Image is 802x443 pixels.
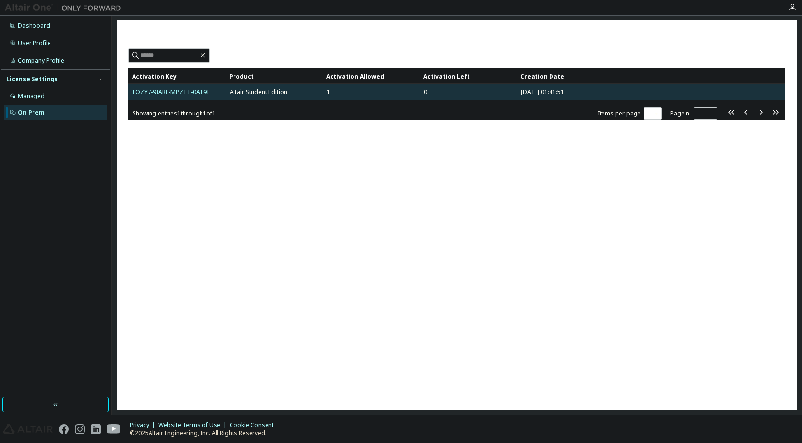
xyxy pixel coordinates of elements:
div: License Settings [6,75,58,83]
div: Managed [18,92,45,100]
span: 1 [327,88,330,96]
img: Altair One [5,3,126,13]
div: Product [229,68,318,84]
a: LOZY7-9IARE-MPZTT-0A19I [133,88,209,96]
span: Altair Student Edition [230,88,287,96]
div: Company Profile [18,57,64,65]
div: Activation Left [423,68,513,84]
span: Page n. [670,107,717,120]
span: [DATE] 01:41:51 [521,88,564,96]
button: 10 [646,110,659,117]
span: 0 [424,88,427,96]
img: youtube.svg [107,424,121,434]
img: instagram.svg [75,424,85,434]
div: User Profile [18,39,51,47]
span: Items per page [598,107,662,120]
div: Website Terms of Use [158,421,230,429]
span: Showing entries 1 through 1 of 1 [133,109,216,117]
div: Activation Allowed [326,68,416,84]
div: Activation Key [132,68,221,84]
img: linkedin.svg [91,424,101,434]
div: Creation Date [520,68,743,84]
div: Cookie Consent [230,421,280,429]
div: Privacy [130,421,158,429]
div: Dashboard [18,22,50,30]
span: On Premise Licenses (1) [128,32,238,46]
div: On Prem [18,109,45,116]
p: © 2025 Altair Engineering, Inc. All Rights Reserved. [130,429,280,437]
img: facebook.svg [59,424,69,434]
img: altair_logo.svg [3,424,53,434]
